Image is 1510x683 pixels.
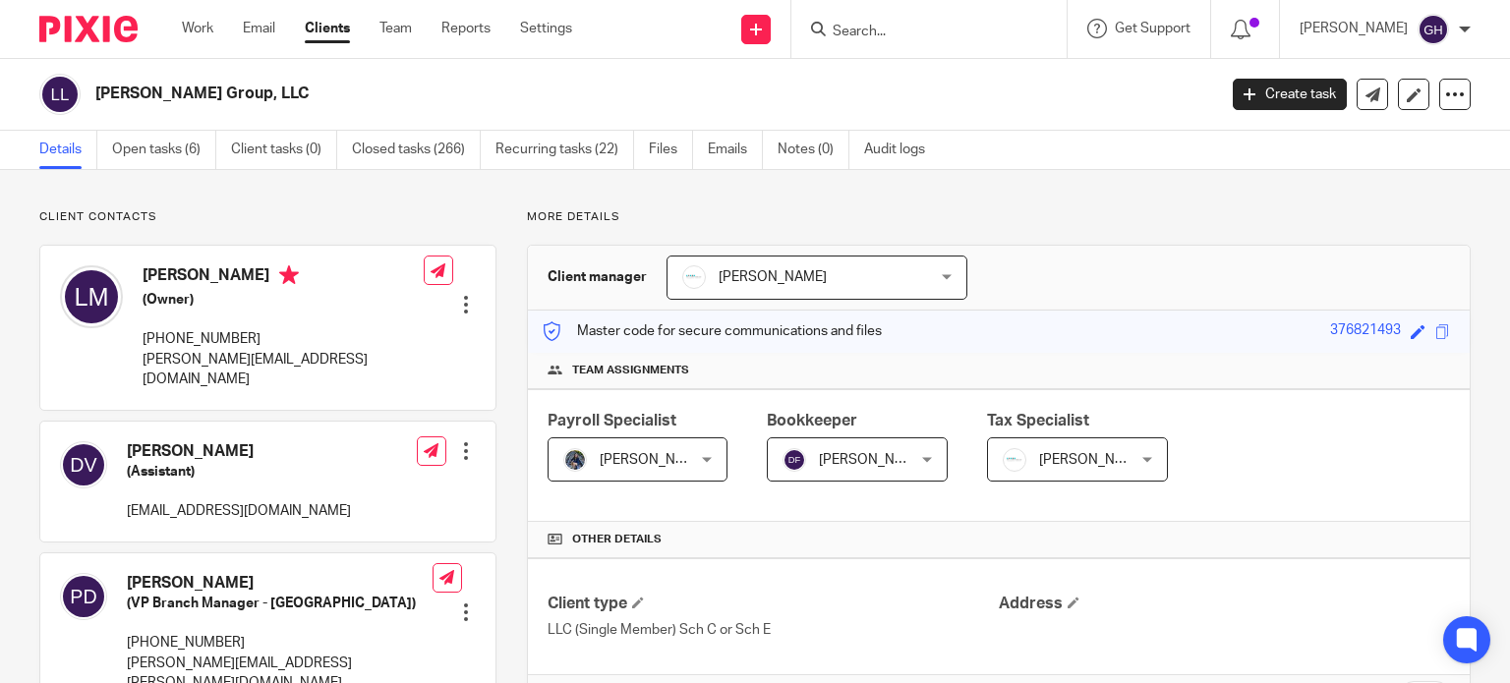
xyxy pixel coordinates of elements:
h5: (Owner) [143,290,424,310]
span: [PERSON_NAME] [1039,453,1147,467]
a: Emails [708,131,763,169]
h4: Client type [548,594,999,614]
h4: Address [999,594,1450,614]
img: svg%3E [60,573,107,620]
img: svg%3E [60,441,107,488]
a: Create task [1233,79,1347,110]
p: LLC (Single Member) Sch C or Sch E [548,620,999,640]
span: Team assignments [572,363,689,378]
a: Open tasks (6) [112,131,216,169]
p: [PERSON_NAME] [1300,19,1408,38]
a: Team [379,19,412,38]
h2: [PERSON_NAME] Group, LLC [95,84,982,104]
img: svg%3E [1418,14,1449,45]
p: [PHONE_NUMBER] [127,633,433,653]
h4: [PERSON_NAME] [127,441,351,462]
h4: [PERSON_NAME] [143,265,424,290]
span: Other details [572,532,662,547]
a: Reports [441,19,491,38]
img: _Logo.png [1003,448,1026,472]
a: Clients [305,19,350,38]
p: [EMAIL_ADDRESS][DOMAIN_NAME] [127,501,351,521]
h4: [PERSON_NAME] [127,573,433,594]
p: [PERSON_NAME][EMAIL_ADDRESS][DOMAIN_NAME] [143,350,424,390]
a: Closed tasks (266) [352,131,481,169]
a: Settings [520,19,572,38]
a: Notes (0) [778,131,849,169]
span: Get Support [1115,22,1191,35]
img: Pixie [39,16,138,42]
a: Audit logs [864,131,940,169]
a: Recurring tasks (22) [495,131,634,169]
div: 376821493 [1330,320,1401,343]
p: More details [527,209,1471,225]
input: Search [831,24,1008,41]
img: _Logo.png [682,265,706,289]
span: [PERSON_NAME] [819,453,927,467]
h3: Client manager [548,267,647,287]
img: 20210918_184149%20(2).jpg [563,448,587,472]
img: svg%3E [39,74,81,115]
a: Work [182,19,213,38]
img: svg%3E [783,448,806,472]
a: Email [243,19,275,38]
a: Details [39,131,97,169]
p: Master code for secure communications and files [543,321,882,341]
h5: (Assistant) [127,462,351,482]
i: Primary [279,265,299,285]
span: [PERSON_NAME] [600,453,708,467]
span: [PERSON_NAME] [719,270,827,284]
a: Client tasks (0) [231,131,337,169]
span: Payroll Specialist [548,413,676,428]
span: Bookkeeper [767,413,857,428]
p: Client contacts [39,209,496,225]
h5: (VP Branch Manager - [GEOGRAPHIC_DATA]) [127,594,433,613]
img: svg%3E [60,265,123,328]
p: [PHONE_NUMBER] [143,329,424,349]
span: Tax Specialist [987,413,1089,428]
a: Files [649,131,693,169]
